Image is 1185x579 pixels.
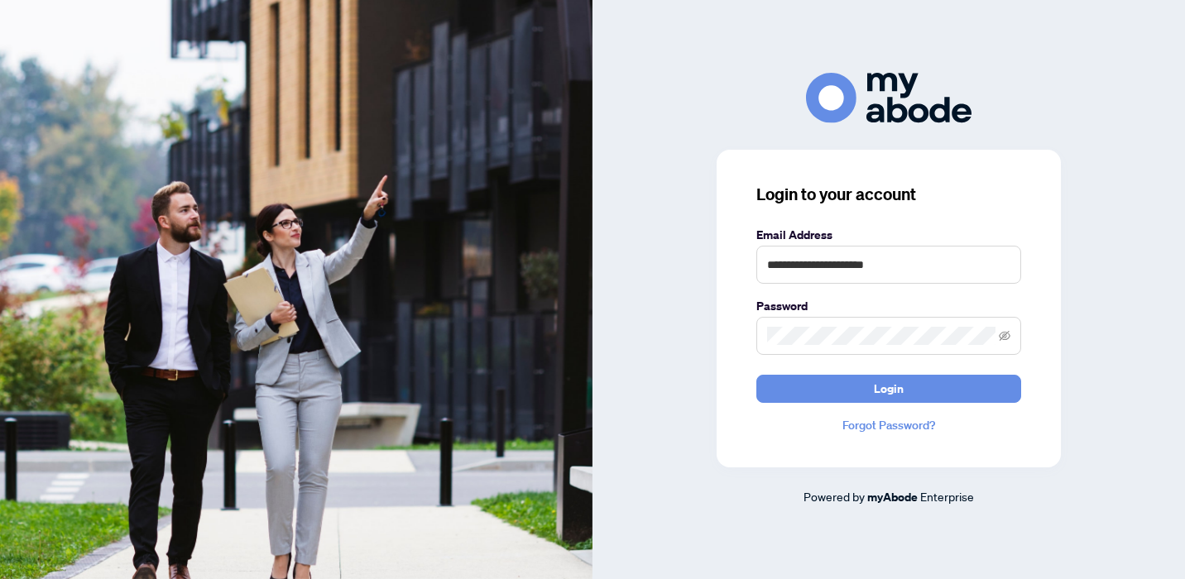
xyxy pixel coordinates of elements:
img: ma-logo [806,73,972,123]
label: Email Address [756,226,1021,244]
h3: Login to your account [756,183,1021,206]
span: Login [874,376,904,402]
span: eye-invisible [999,330,1010,342]
label: Password [756,297,1021,315]
a: myAbode [867,488,918,506]
span: Enterprise [920,489,974,504]
button: Login [756,375,1021,403]
span: Powered by [804,489,865,504]
a: Forgot Password? [756,416,1021,434]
